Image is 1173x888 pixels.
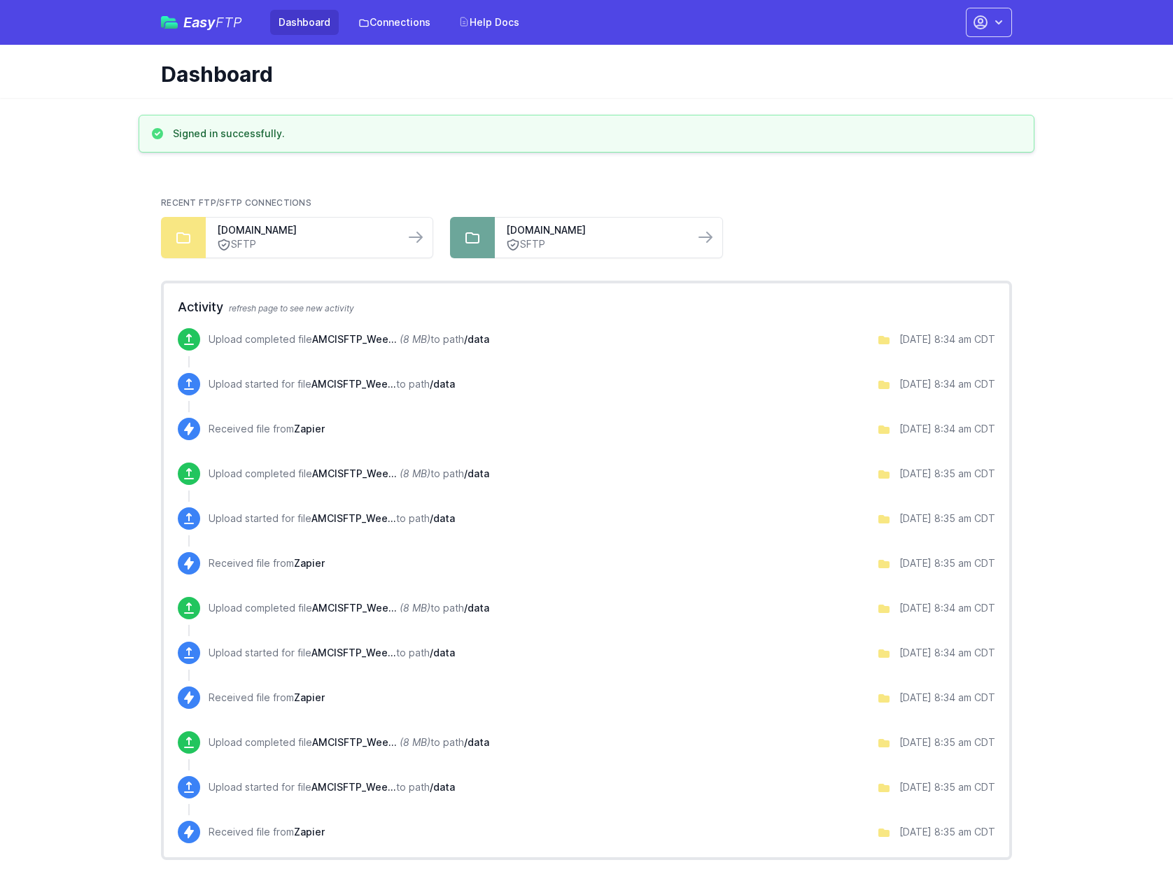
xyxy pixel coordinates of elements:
span: Zapier [294,691,325,703]
i: (8 MB) [400,602,430,614]
a: Dashboard [270,10,339,35]
div: [DATE] 8:34 am CDT [899,601,995,615]
div: [DATE] 8:34 am CDT [899,646,995,660]
div: [DATE] 8:35 am CDT [899,467,995,481]
span: /data [464,602,489,614]
div: [DATE] 8:35 am CDT [899,780,995,794]
div: [DATE] 8:34 am CDT [899,691,995,705]
h1: Dashboard [161,62,1001,87]
a: Connections [350,10,439,35]
span: AMCISFTP_Weekly.csv [312,736,397,748]
p: Received file from [209,691,325,705]
a: SFTP [217,237,393,252]
p: Received file from [209,825,325,839]
span: AMCISFTP_Weekly.csv [312,602,397,614]
span: AMCISFTP_Weekly.csv [311,647,396,658]
span: /data [430,378,455,390]
span: /data [430,647,455,658]
a: [DOMAIN_NAME] [217,223,393,237]
div: [DATE] 8:35 am CDT [899,512,995,526]
div: [DATE] 8:34 am CDT [899,377,995,391]
span: AMCISFTP_Weekly.csv [311,378,396,390]
p: Upload completed file to path [209,332,489,346]
p: Upload started for file to path [209,377,455,391]
p: Upload completed file to path [209,467,489,481]
h2: Activity [178,297,995,317]
span: Zapier [294,423,325,435]
span: Easy [183,15,242,29]
a: [DOMAIN_NAME] [506,223,682,237]
span: /data [464,467,489,479]
span: /data [464,333,489,345]
img: easyftp_logo.png [161,16,178,29]
span: /data [430,781,455,793]
p: Upload started for file to path [209,512,455,526]
p: Upload completed file to path [209,601,489,615]
p: Received file from [209,422,325,436]
div: [DATE] 8:35 am CDT [899,825,995,839]
p: Upload started for file to path [209,780,455,794]
span: AMCISFTP_Weekly.csv [311,781,396,793]
span: Zapier [294,826,325,838]
i: (8 MB) [400,736,430,748]
span: AMCISFTP_Weekly.csv [311,512,396,524]
div: [DATE] 8:35 am CDT [899,556,995,570]
div: [DATE] 8:34 am CDT [899,332,995,346]
p: Upload completed file to path [209,735,489,749]
h2: Recent FTP/SFTP Connections [161,197,1012,209]
p: Received file from [209,556,325,570]
h3: Signed in successfully. [173,127,285,141]
p: Upload started for file to path [209,646,455,660]
a: SFTP [506,237,682,252]
a: Help Docs [450,10,528,35]
div: [DATE] 8:34 am CDT [899,422,995,436]
a: EasyFTP [161,15,242,29]
span: FTP [216,14,242,31]
span: Zapier [294,557,325,569]
span: AMCISFTP_Weekly.csv [312,467,397,479]
span: AMCISFTP_Weekly.csv [312,333,397,345]
i: (8 MB) [400,333,430,345]
i: (8 MB) [400,467,430,479]
span: refresh page to see new activity [229,303,354,313]
span: /data [464,736,489,748]
span: /data [430,512,455,524]
div: [DATE] 8:35 am CDT [899,735,995,749]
